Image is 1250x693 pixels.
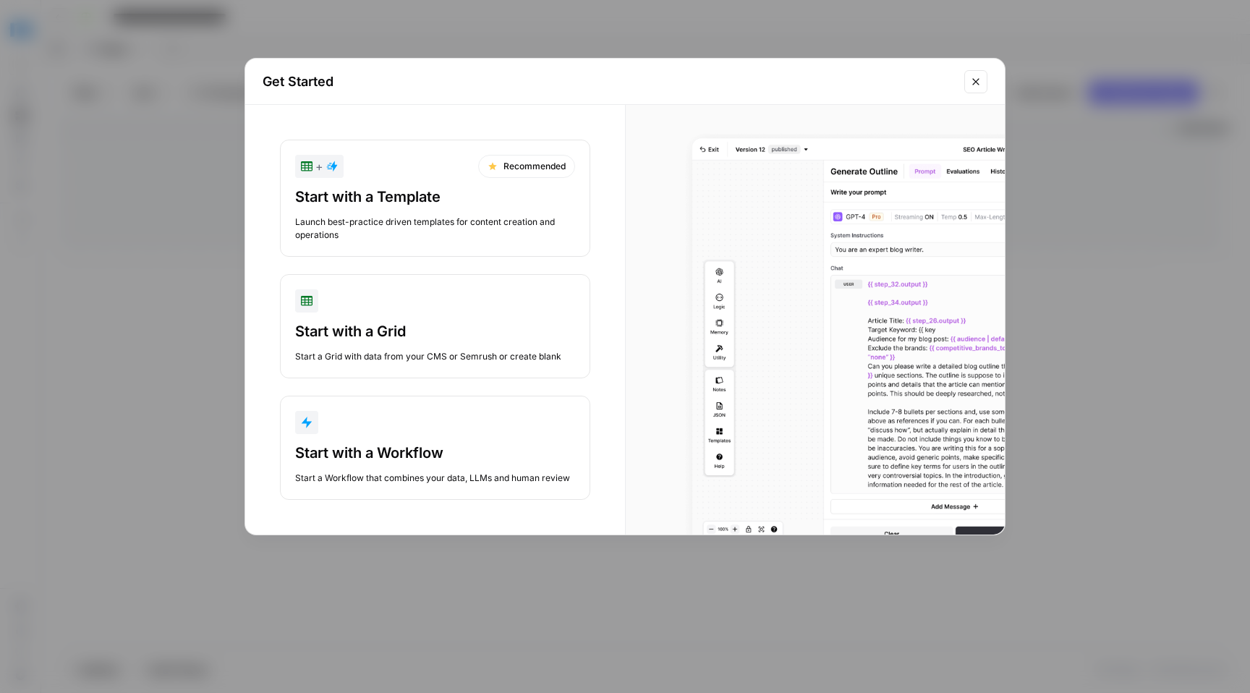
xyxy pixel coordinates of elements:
h2: Get Started [263,72,956,92]
div: Start with a Workflow [295,443,575,463]
div: Start with a Template [295,187,575,207]
button: Start with a WorkflowStart a Workflow that combines your data, LLMs and human review [280,396,590,500]
div: Start with a Grid [295,321,575,341]
div: Recommended [478,155,575,178]
button: Start with a GridStart a Grid with data from your CMS or Semrush or create blank [280,274,590,378]
div: + [301,158,338,175]
div: Launch best-practice driven templates for content creation and operations [295,216,575,242]
div: Start a Workflow that combines your data, LLMs and human review [295,472,575,485]
div: Start a Grid with data from your CMS or Semrush or create blank [295,350,575,363]
button: Close modal [964,70,987,93]
button: +RecommendedStart with a TemplateLaunch best-practice driven templates for content creation and o... [280,140,590,257]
